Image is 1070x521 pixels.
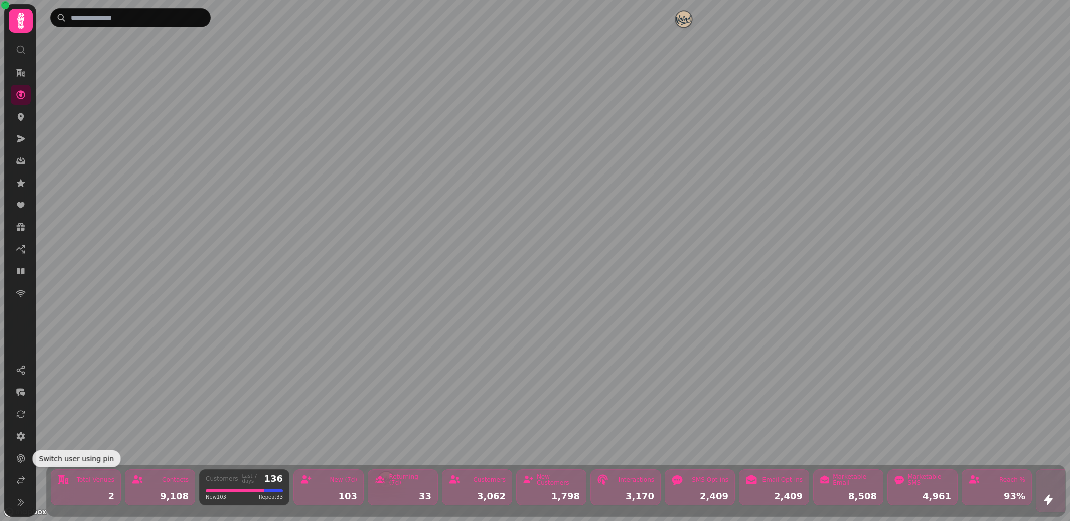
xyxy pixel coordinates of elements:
div: SMS Opt-ins [692,477,728,483]
div: 3,062 [448,492,506,501]
div: New (7d) [330,477,357,483]
div: 2,409 [671,492,728,501]
div: Reach % [999,477,1025,483]
span: Repeat 33 [259,493,283,501]
div: Contacts [162,477,189,483]
div: Total Venues [77,477,114,483]
div: 2,409 [745,492,803,501]
div: 8,508 [820,492,877,501]
span: New 103 [206,493,226,501]
div: Interactions [619,477,654,483]
div: Marketable Email [833,474,877,486]
div: 3,170 [597,492,654,501]
div: Customers [473,477,506,483]
div: Customers [206,476,238,482]
div: 93% [968,492,1025,501]
div: 33 [374,492,431,501]
div: Last 7 days [242,474,260,484]
div: Returning (7d) [389,474,431,486]
div: New Customers [537,474,580,486]
div: 2 [57,492,114,501]
div: 9,108 [131,492,189,501]
a: Mapbox logo [3,506,47,518]
div: 4,961 [894,492,951,501]
div: 103 [300,492,357,501]
div: Email Opt-ins [762,477,803,483]
div: 1,798 [523,492,580,501]
div: Marketable SMS [908,474,951,486]
div: 136 [264,474,283,483]
div: Switch user using pin [32,450,120,467]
